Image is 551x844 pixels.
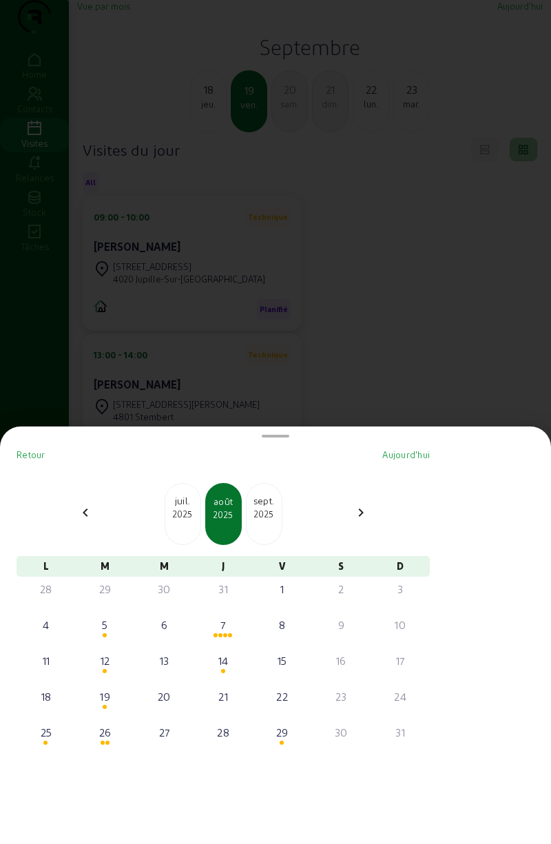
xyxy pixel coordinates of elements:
[22,688,70,705] div: 18
[76,556,135,577] div: M
[318,617,366,633] div: 9
[22,581,70,597] div: 28
[376,688,424,705] div: 24
[199,617,247,633] div: 7
[207,495,240,508] div: août
[194,556,253,577] div: J
[81,652,129,669] div: 12
[247,508,282,520] div: 2025
[376,724,424,741] div: 31
[22,652,70,669] div: 11
[140,724,188,741] div: 27
[199,724,247,741] div: 28
[376,617,424,633] div: 10
[199,688,247,705] div: 21
[376,581,424,597] div: 3
[140,617,188,633] div: 6
[165,494,200,508] div: juil.
[199,652,247,669] div: 14
[81,581,129,597] div: 29
[17,556,76,577] div: L
[258,688,306,705] div: 22
[134,556,194,577] div: M
[258,617,306,633] div: 8
[81,617,129,633] div: 5
[165,508,200,520] div: 2025
[258,724,306,741] div: 29
[81,688,129,705] div: 19
[199,581,247,597] div: 31
[17,449,45,460] span: Retour
[22,724,70,741] div: 25
[382,449,430,460] span: Aujourd'hui
[318,652,366,669] div: 16
[207,508,240,521] div: 2025
[318,724,366,741] div: 30
[312,556,371,577] div: S
[353,504,369,521] mat-icon: chevron_right
[371,556,430,577] div: D
[247,494,282,508] div: sept.
[81,724,129,741] div: 26
[376,652,424,669] div: 17
[140,581,188,597] div: 30
[22,617,70,633] div: 4
[318,581,366,597] div: 2
[140,652,188,669] div: 13
[258,581,306,597] div: 1
[318,688,366,705] div: 23
[140,688,188,705] div: 20
[77,504,94,521] mat-icon: chevron_left
[253,556,312,577] div: V
[258,652,306,669] div: 15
